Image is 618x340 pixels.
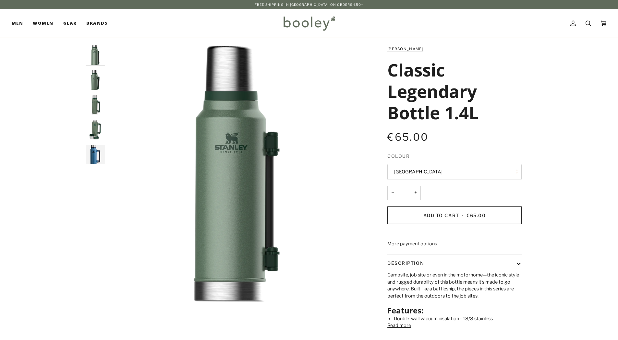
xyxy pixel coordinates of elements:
[28,9,58,38] a: Women
[387,272,522,300] p: Campsite, job site or even in the motorhome—the iconic style and rugged durability of this bottle...
[394,315,522,322] li: Double-wall vacuum insulation - 18/8 stainless
[108,45,365,302] img: Stanley Classic Legendary Bottle 1.4L Hammertone Green - Booley Galway
[387,306,522,315] h2: Features:
[86,120,105,139] img: Stanley Classic Legendary Bottle 1.4L Hammertone Green - Booley Galway
[58,9,82,38] a: Gear
[387,153,410,159] span: Colour
[33,20,53,27] span: Women
[410,186,421,200] button: +
[387,186,398,200] button: −
[387,322,411,329] button: Read more
[387,186,421,200] input: Quantity
[86,45,105,65] img: Stanley Classic Legendary Bottle 1.4L Hammertone Green - Booley Galway
[86,70,105,90] img: Stanley Classic Legendary Bottle 1.4L Hammertone Green - Booley Galway
[12,9,28,38] a: Men
[86,145,105,164] img: Classic Legendary Bottle 1.4L
[387,254,522,272] button: Description
[387,59,517,123] h1: Classic Legendary Bottle 1.4L
[281,14,337,33] img: Booley
[461,213,465,218] span: •
[86,20,108,27] span: Brands
[387,47,423,51] a: [PERSON_NAME]
[63,20,77,27] span: Gear
[387,206,522,224] button: Add to Cart • €65.00
[467,213,486,218] span: €65.00
[255,2,363,7] p: Free Shipping in [GEOGRAPHIC_DATA] on Orders €50+
[12,20,23,27] span: Men
[387,131,429,143] span: €65.00
[86,95,105,114] img: Stanley Classic Legendary Bottle 1.4L Hammertone Green - Booley Galway
[387,164,522,180] button: [GEOGRAPHIC_DATA]
[387,240,522,248] a: More payment options
[423,213,459,218] span: Add to Cart
[81,9,113,38] a: Brands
